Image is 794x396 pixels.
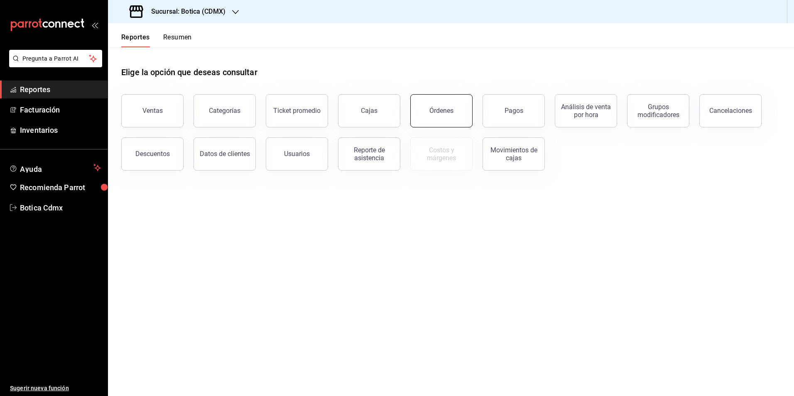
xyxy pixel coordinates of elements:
button: Categorías [194,94,256,127]
div: Órdenes [429,107,453,115]
div: Movimientos de cajas [488,146,539,162]
div: Costos y márgenes [416,146,467,162]
button: Grupos modificadores [627,94,689,127]
h3: Sucursal: Botica (CDMX) [145,7,225,17]
button: Datos de clientes [194,137,256,171]
span: Inventarios [20,125,101,136]
button: Descuentos [121,137,184,171]
div: Pagos [505,107,523,115]
button: open_drawer_menu [91,22,98,28]
div: Categorías [209,107,240,115]
button: Movimientos de cajas [483,137,545,171]
div: Reporte de asistencia [343,146,395,162]
button: Pagos [483,94,545,127]
button: Ventas [121,94,184,127]
a: Pregunta a Parrot AI [6,60,102,69]
div: Descuentos [135,150,170,158]
span: Botica Cdmx [20,202,101,213]
h1: Elige la opción que deseas consultar [121,66,257,78]
button: Reportes [121,33,150,47]
div: Grupos modificadores [632,103,684,119]
span: Facturación [20,104,101,115]
div: Cajas [361,107,377,115]
span: Ayuda [20,163,90,173]
div: Cancelaciones [709,107,752,115]
div: Análisis de venta por hora [560,103,612,119]
button: Usuarios [266,137,328,171]
button: Pregunta a Parrot AI [9,50,102,67]
button: Contrata inventarios para ver este reporte [410,137,473,171]
div: navigation tabs [121,33,192,47]
span: Reportes [20,84,101,95]
span: Sugerir nueva función [10,384,101,393]
button: Ticket promedio [266,94,328,127]
button: Reporte de asistencia [338,137,400,171]
button: Órdenes [410,94,473,127]
div: Usuarios [284,150,310,158]
button: Cancelaciones [699,94,762,127]
button: Resumen [163,33,192,47]
span: Recomienda Parrot [20,182,101,193]
span: Pregunta a Parrot AI [22,54,89,63]
div: Datos de clientes [200,150,250,158]
button: Cajas [338,94,400,127]
div: Ticket promedio [273,107,321,115]
div: Ventas [142,107,163,115]
button: Análisis de venta por hora [555,94,617,127]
